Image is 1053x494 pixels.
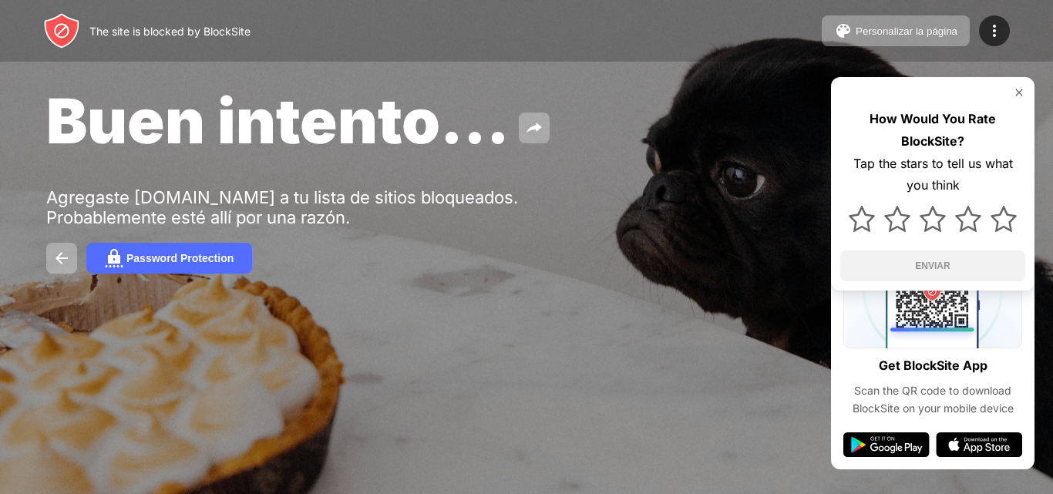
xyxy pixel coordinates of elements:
img: star.svg [955,206,981,232]
button: Personalizar la página [822,15,970,46]
div: Agregaste [DOMAIN_NAME] a tu lista de sitios bloqueados. Probablemente esté allí por una razón. [46,187,523,227]
img: star.svg [920,206,946,232]
div: The site is blocked by BlockSite [89,25,251,38]
img: google-play.svg [843,432,930,457]
span: Buen intento... [46,83,510,158]
div: Tap the stars to tell us what you think [840,153,1025,197]
img: menu-icon.svg [985,22,1004,40]
div: Personalizar la página [856,25,957,37]
img: header-logo.svg [43,12,80,49]
img: star.svg [849,206,875,232]
img: back.svg [52,249,71,267]
button: Password Protection [86,243,252,274]
img: app-store.svg [936,432,1022,457]
div: How Would You Rate BlockSite? [840,108,1025,153]
img: rate-us-close.svg [1013,86,1025,99]
div: Password Protection [126,252,234,264]
img: star.svg [991,206,1017,232]
img: pallet.svg [834,22,853,40]
div: Get BlockSite App [879,355,987,377]
img: star.svg [884,206,910,232]
img: share.svg [525,119,543,137]
div: Scan the QR code to download BlockSite on your mobile device [843,382,1022,417]
button: ENVIAR [840,250,1025,281]
img: password.svg [105,249,123,267]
